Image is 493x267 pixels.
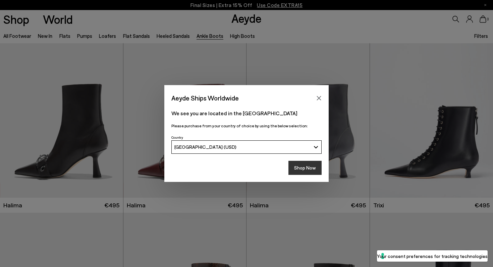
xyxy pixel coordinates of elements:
[314,93,324,103] button: Close
[171,109,322,117] p: We see you are located in the [GEOGRAPHIC_DATA]
[171,92,239,104] span: Aeyde Ships Worldwide
[377,253,488,260] label: Your consent preferences for tracking technologies
[171,135,183,139] span: Country
[174,144,236,150] span: [GEOGRAPHIC_DATA] (USD)
[377,250,488,262] button: Your consent preferences for tracking technologies
[171,123,322,129] p: Please purchase from your country of choice by using the below selection:
[288,161,322,175] button: Shop Now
